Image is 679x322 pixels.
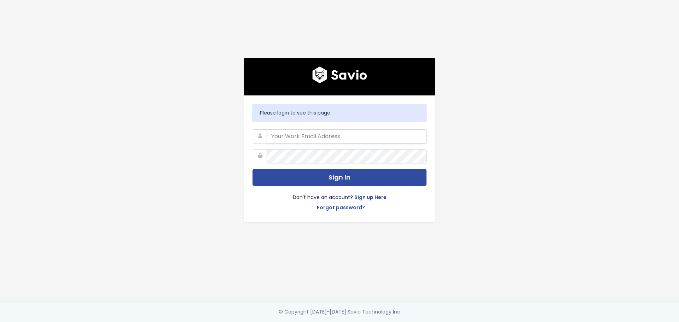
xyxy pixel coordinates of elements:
button: Sign In [253,169,426,186]
div: © Copyright [DATE]-[DATE] Savio Technology Inc [279,308,400,316]
div: Don't have an account? [253,186,426,213]
a: Forgot password? [317,203,365,213]
p: Please login to see this page. [260,109,419,117]
input: Your Work Email Address [267,129,426,144]
img: logo600x187.a314fd40982d.png [312,66,367,83]
a: Sign up Here [354,193,387,203]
